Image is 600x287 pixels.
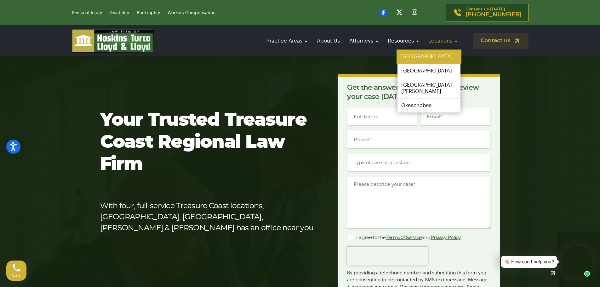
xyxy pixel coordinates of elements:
[72,11,102,15] a: Personal Injury
[397,78,460,98] a: [GEOGRAPHIC_DATA][PERSON_NAME]
[397,64,460,78] a: [GEOGRAPHIC_DATA]
[473,33,529,49] a: Contact us
[110,11,129,15] a: Disability
[72,29,154,53] img: logo
[347,83,490,101] p: Get the answers you need. We’ll review your case [DATE], for free.
[347,108,417,126] input: Full Name
[12,274,21,278] span: Call us
[504,258,554,266] div: 👋🏼 How can I help you?
[346,32,381,50] a: Attorneys
[466,7,521,18] p: Contact us [DATE]
[263,32,311,50] a: Practice Areas
[397,99,460,112] a: Okeechobee
[420,108,490,126] input: Email*
[347,131,490,149] input: Phone*
[466,12,521,18] span: [PHONE_NUMBER]
[347,247,428,266] iframe: reCAPTCHA
[546,267,559,280] a: Open chat
[386,235,422,240] a: Terms of Service
[431,235,461,240] a: Privacy Policy
[347,234,460,242] label: I agree to the and
[446,4,529,21] a: Contact us [DATE][PHONE_NUMBER]
[385,32,422,50] a: Resources
[347,154,490,172] input: Type of case or question
[425,32,460,50] a: Locations
[137,11,160,15] a: Bankruptcy
[100,201,318,234] p: With four, full-service Treasure Coast locations, [GEOGRAPHIC_DATA], [GEOGRAPHIC_DATA], [PERSON_N...
[397,50,461,64] a: [GEOGRAPHIC_DATA]
[314,32,343,50] a: About Us
[168,11,215,15] a: Workers Compensation
[100,109,318,175] h1: Your Trusted Treasure Coast Regional Law Firm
